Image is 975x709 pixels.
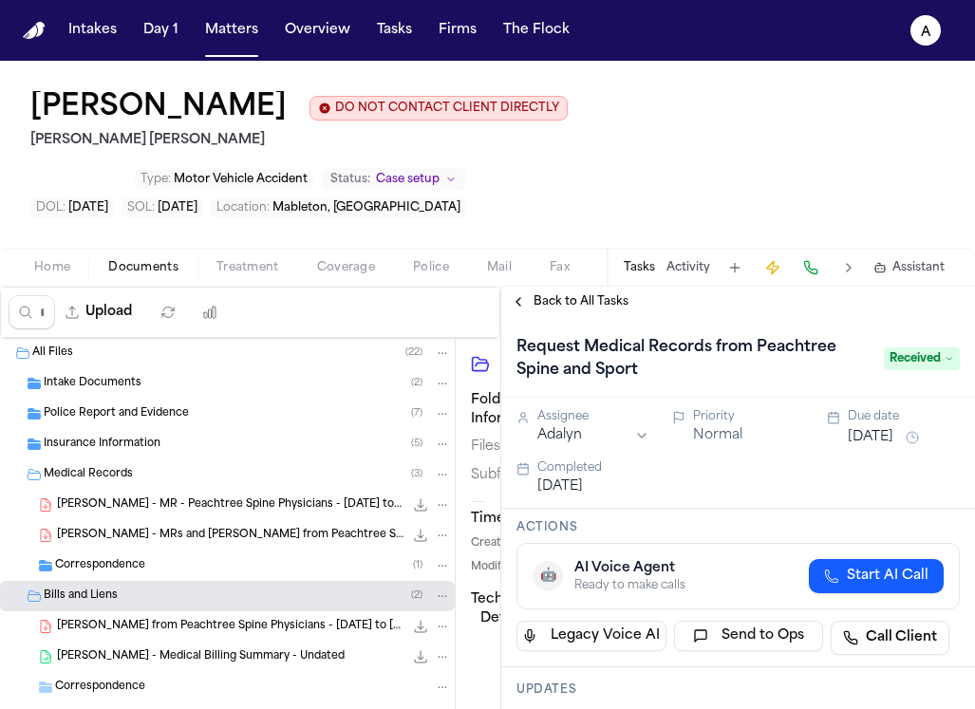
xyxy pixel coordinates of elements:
span: Assistant [892,260,945,275]
button: Back to All Tasks [501,294,638,309]
button: Matters [197,13,266,47]
button: Activity [666,260,710,275]
span: SOL : [127,202,155,214]
span: Files [471,438,500,457]
button: Send to Ops [674,621,824,651]
button: Make a Call [797,254,824,281]
span: Home [34,260,70,275]
div: AI Voice Agent [574,559,685,578]
button: [DATE] [537,477,583,496]
span: ( 7 ) [411,408,422,419]
button: [DATE] [848,428,893,447]
span: Correspondence [55,558,145,574]
span: Subfolders [471,466,542,485]
span: ( 5 ) [411,438,422,449]
span: [PERSON_NAME] - Medical Billing Summary - Undated [57,649,345,665]
button: Overview [277,13,358,47]
h3: Timestamps [471,510,485,529]
span: Location : [216,202,270,214]
a: Call Client [831,621,949,655]
h3: Actions [516,520,960,535]
span: Treatment [216,260,279,275]
span: [PERSON_NAME] - MR - Peachtree Spine Physicians - [DATE] to 4.25 [57,497,403,513]
span: Intake Documents [44,376,141,392]
span: DOL : [36,202,66,214]
span: [PERSON_NAME] - MRs and [PERSON_NAME] from Peachtree Spine and Sports Physicians - [DATE] to [DATE] [57,528,403,544]
span: Insurance Information [44,437,160,453]
div: Due date [848,409,960,424]
div: Priority [693,409,805,424]
button: Download J. Williams - MRs and Bills from Peachtree Spine and Sports Physicians - 12.18.24 to 4.1... [411,526,430,545]
span: Correspondence [55,680,145,696]
span: All Files [32,345,73,362]
span: [DATE] [68,202,108,214]
button: Edit Type: Motor Vehicle Accident [135,170,313,189]
button: Edit DOL: 2024-12-12 [30,198,114,217]
span: Modified [471,560,517,576]
h3: Folder Information [471,391,485,429]
h1: Request Medical Records from Peachtree Spine and Sport [509,332,872,385]
span: ( 2 ) [411,378,422,388]
button: Tasks [624,260,655,275]
h2: [PERSON_NAME] [PERSON_NAME] [30,129,568,152]
span: Motor Vehicle Accident [174,174,308,185]
span: Police [413,260,449,275]
span: Mableton, [GEOGRAPHIC_DATA] [272,202,460,214]
button: Change status from Case setup [321,168,466,191]
span: ( 22 ) [405,347,422,358]
span: Status: [330,172,370,187]
span: Type : [141,174,171,185]
span: Documents [108,260,178,275]
h3: Technical Details [471,590,535,628]
span: Coverage [317,260,375,275]
div: Assignee [537,409,649,424]
button: Create Immediate Task [759,254,786,281]
button: Day 1 [136,13,186,47]
button: Download J. Williams - Medical Billing Summary - Undated [411,647,430,666]
button: Intakes [61,13,124,47]
button: Edit SOL: 2026-12-12 [122,198,203,217]
span: Bills and Liens [44,588,118,605]
button: Edit matter name [30,91,287,125]
span: [PERSON_NAME] from Peachtree Spine Physicians - [DATE] to [DATE] [57,619,403,635]
button: Legacy Voice AI [516,621,666,651]
button: Edit Location: Mableton, GA [211,198,466,217]
h3: Updates [516,682,960,698]
button: Add Task [722,254,748,281]
text: A [921,26,931,39]
span: Police Report and Evidence [44,406,189,422]
button: Download J. Williams - MR - Peachtree Spine Physicians - 12.12.24 to 4.25 [411,495,430,514]
img: Finch Logo [23,22,46,40]
span: [DATE] [158,202,197,214]
span: Mail [487,260,512,275]
div: Completed [537,460,960,476]
button: Assistant [873,260,945,275]
input: Search files [9,295,55,329]
h1: [PERSON_NAME] [30,91,287,125]
span: Back to All Tasks [534,294,628,309]
span: Created [471,536,515,552]
span: DO NOT CONTACT CLIENT DIRECTLY [335,101,559,116]
a: The Flock [496,13,577,47]
button: Snooze task [901,426,924,449]
button: Normal [693,426,742,445]
button: Start AI Call [809,559,944,593]
button: Technical Details [471,590,485,628]
div: Ready to make calls [574,578,685,593]
span: Medical Records [44,467,133,483]
span: 🤖 [540,567,556,586]
a: Home [23,22,46,40]
span: Fax [550,260,570,275]
a: Tasks [369,13,420,47]
span: ( 2 ) [411,590,422,601]
button: Download J. Williams - Bills from Peachtree Spine Physicians - 12.18.24 to 4.10.25 [411,617,430,636]
span: Case setup [376,172,440,187]
span: Received [884,347,960,370]
button: Upload [55,295,143,329]
button: Firms [431,13,484,47]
